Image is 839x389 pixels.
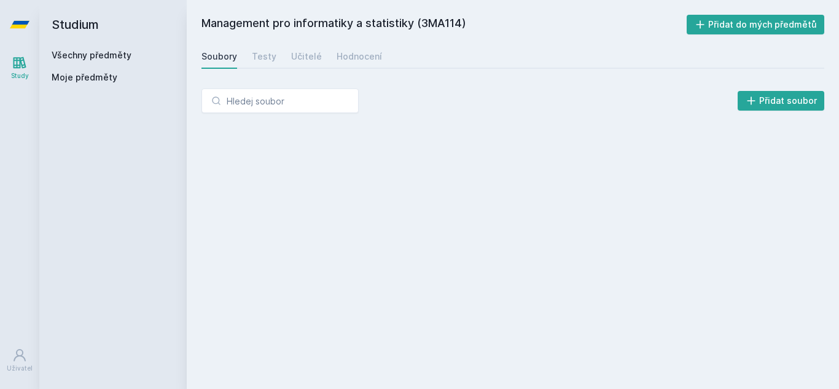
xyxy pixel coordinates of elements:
a: Soubory [201,44,237,69]
div: Hodnocení [337,50,382,63]
a: Učitelé [291,44,322,69]
a: Hodnocení [337,44,382,69]
div: Soubory [201,50,237,63]
div: Učitelé [291,50,322,63]
a: Uživatel [2,342,37,379]
input: Hledej soubor [201,88,359,113]
button: Přidat soubor [738,91,825,111]
a: Study [2,49,37,87]
a: Všechny předměty [52,50,131,60]
div: Study [11,71,29,81]
span: Moje předměty [52,71,117,84]
a: Testy [252,44,276,69]
div: Testy [252,50,276,63]
div: Uživatel [7,364,33,373]
button: Přidat do mých předmětů [687,15,825,34]
h2: Management pro informatiky a statistiky (3MA114) [201,15,687,34]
